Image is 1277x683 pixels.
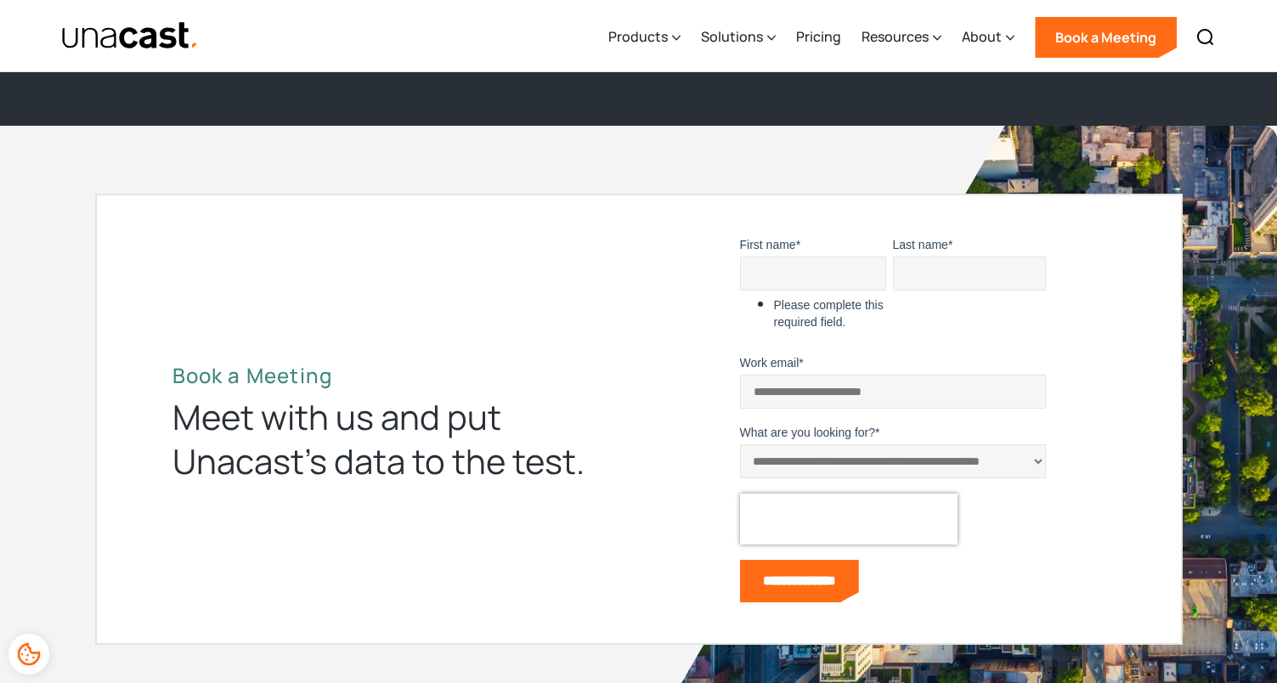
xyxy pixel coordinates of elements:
[61,21,200,51] img: Unacast text logo
[962,26,1002,47] div: About
[1195,27,1216,48] img: Search icon
[774,296,893,330] label: Please complete this required field.
[740,494,958,545] iframe: reCAPTCHA
[701,3,776,72] div: Solutions
[1035,17,1177,58] a: Book a Meeting
[862,26,929,47] div: Resources
[740,356,800,370] span: Work email
[701,26,763,47] div: Solutions
[608,3,681,72] div: Products
[740,426,876,439] span: What are you looking for?
[608,26,668,47] div: Products
[962,3,1014,72] div: About
[8,634,49,675] div: Cookie Preferences
[61,21,200,51] a: home
[796,3,841,72] a: Pricing
[740,238,796,251] span: First name
[172,395,614,483] div: Meet with us and put Unacast’s data to the test.
[862,3,941,72] div: Resources
[893,238,948,251] span: Last name
[172,363,614,388] h2: Book a Meeting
